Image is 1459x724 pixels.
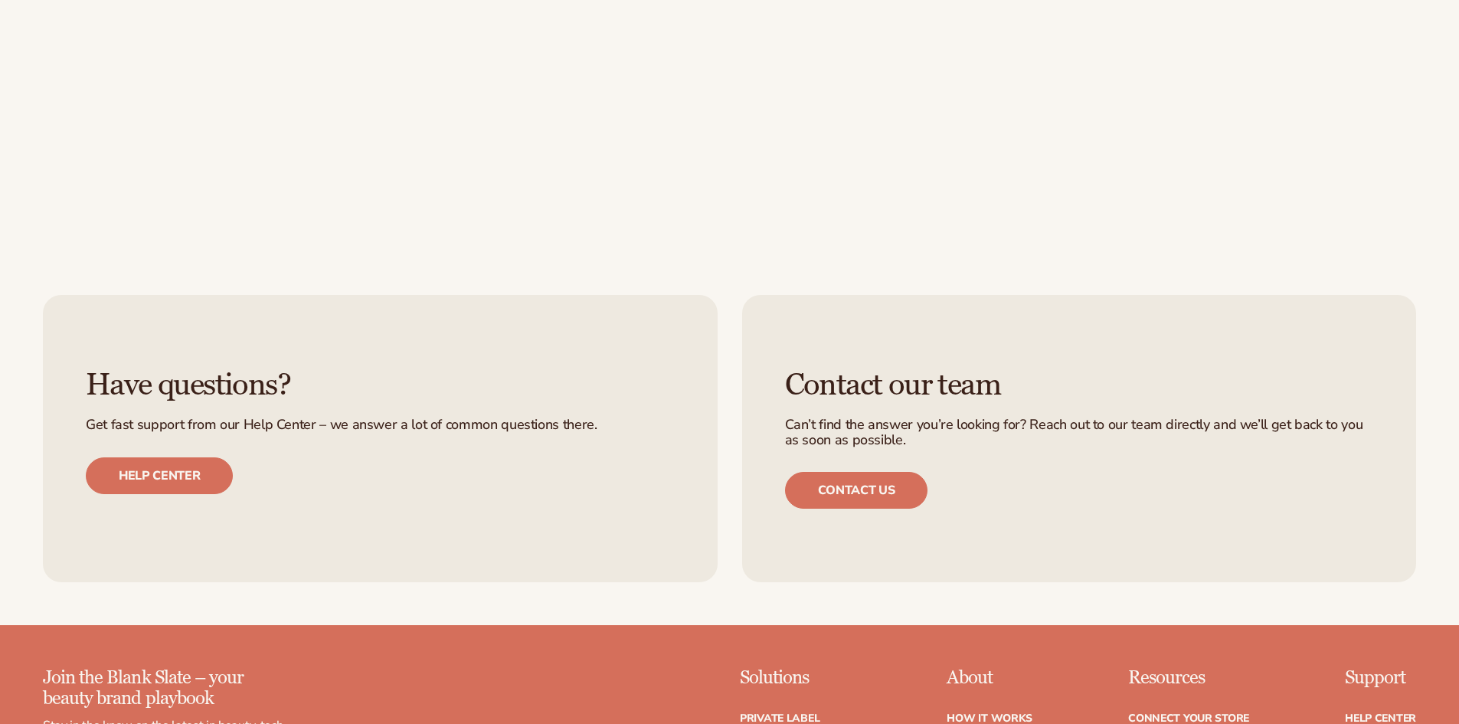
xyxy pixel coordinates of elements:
p: Support [1345,668,1416,688]
a: Contact us [785,472,928,509]
p: About [947,668,1032,688]
a: Connect your store [1128,713,1249,724]
p: Solutions [740,668,852,688]
p: Join the Blank Slate – your beauty brand playbook [43,668,286,709]
p: Get fast support from our Help Center – we answer a lot of common questions there. [86,418,675,433]
a: Help Center [1345,713,1416,724]
p: Resources [1128,668,1249,688]
a: Help center [86,457,233,494]
a: Private label [740,713,819,724]
a: How It Works [947,713,1032,724]
h3: Contact our team [785,369,1374,402]
p: Can’t find the answer you’re looking for? Reach out to our team directly and we’ll get back to yo... [785,418,1374,448]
